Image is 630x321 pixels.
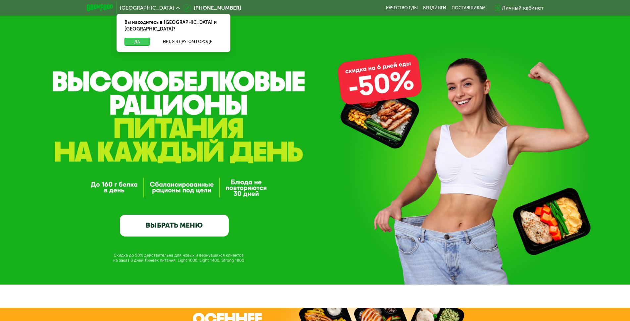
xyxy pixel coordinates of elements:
a: [PHONE_NUMBER] [183,4,241,12]
a: Вендинги [423,5,446,11]
div: поставщикам [452,5,486,11]
button: Нет, я в другом городе [153,38,222,46]
div: Вы находитесь в [GEOGRAPHIC_DATA] и [GEOGRAPHIC_DATA]? [117,14,230,38]
button: Да [124,38,150,46]
span: [GEOGRAPHIC_DATA] [120,5,174,11]
a: ВЫБРАТЬ МЕНЮ [120,215,229,237]
div: Личный кабинет [502,4,544,12]
a: Качество еды [386,5,418,11]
